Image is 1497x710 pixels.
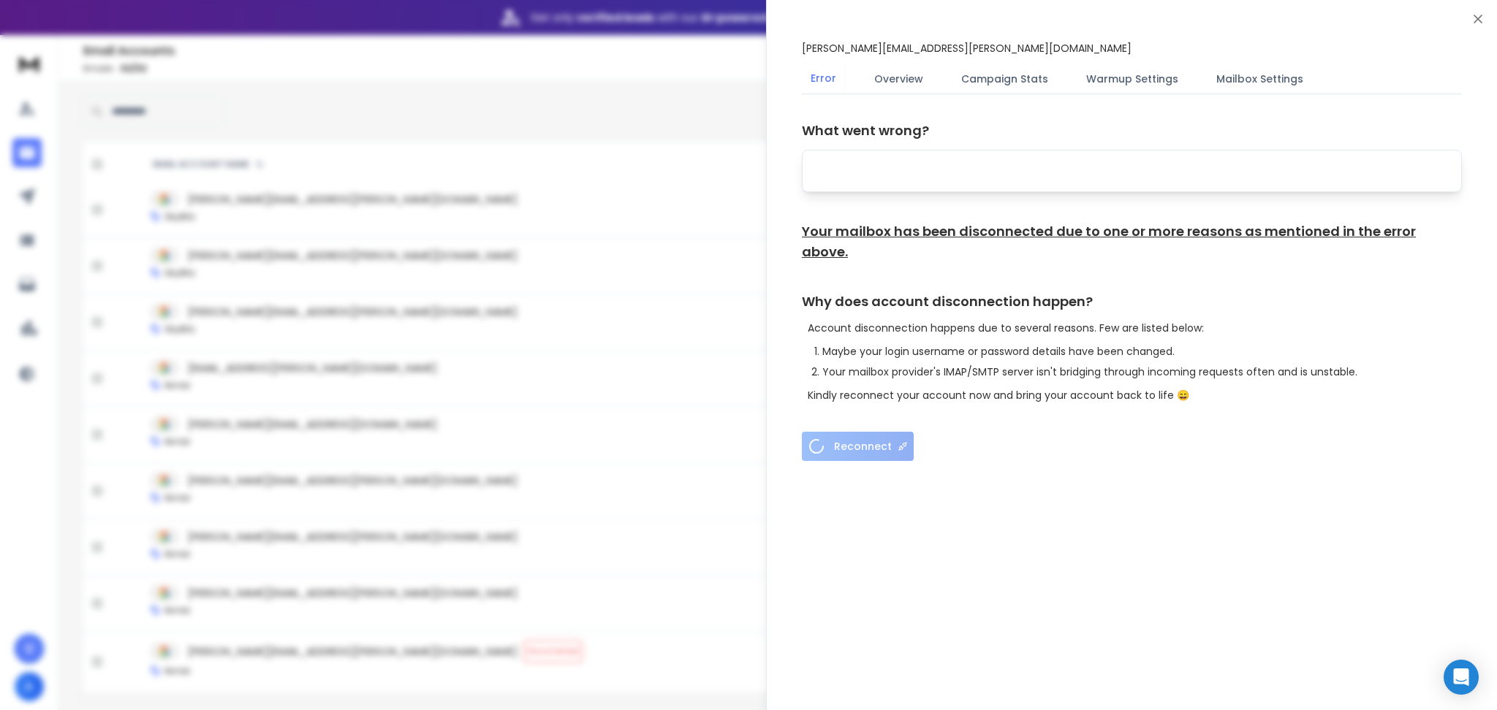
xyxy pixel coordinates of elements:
[802,221,1462,262] h1: Your mailbox has been disconnected due to one or more reasons as mentioned in the error above.
[802,121,1462,141] h1: What went wrong?
[808,388,1462,402] p: Kindly reconnect your account now and bring your account back to life 😄
[1444,660,1479,695] div: Open Intercom Messenger
[952,63,1057,95] button: Campaign Stats
[1208,63,1312,95] button: Mailbox Settings
[808,321,1462,335] p: Account disconnection happens due to several reasons. Few are listed below:
[1077,63,1187,95] button: Warmup Settings
[802,291,1462,312] h1: Why does account disconnection happen?
[822,364,1462,379] li: Your mailbox provider's IMAP/SMTP server isn't bridging through incoming requests often and is un...
[802,62,845,96] button: Error
[865,63,932,95] button: Overview
[802,41,1132,56] p: [PERSON_NAME][EMAIL_ADDRESS][PERSON_NAME][DOMAIN_NAME]
[822,344,1462,359] li: Maybe your login username or password details have been changed.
